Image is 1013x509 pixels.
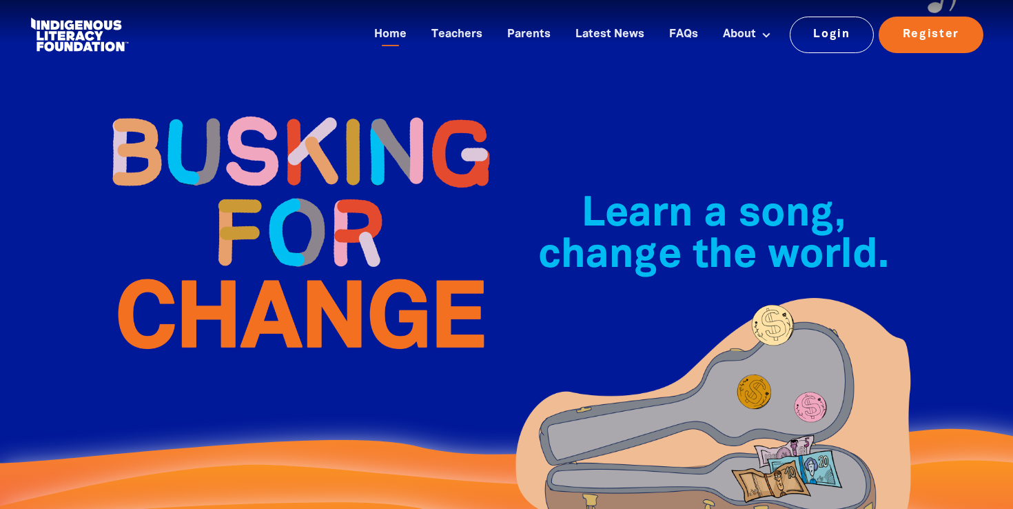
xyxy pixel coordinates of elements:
a: Parents [499,23,559,46]
a: Login [790,17,874,52]
a: Latest News [567,23,653,46]
a: Register [879,17,983,52]
a: About [715,23,779,46]
a: Home [366,23,415,46]
span: Learn a song, change the world. [538,196,889,275]
a: FAQs [661,23,706,46]
a: Teachers [423,23,491,46]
